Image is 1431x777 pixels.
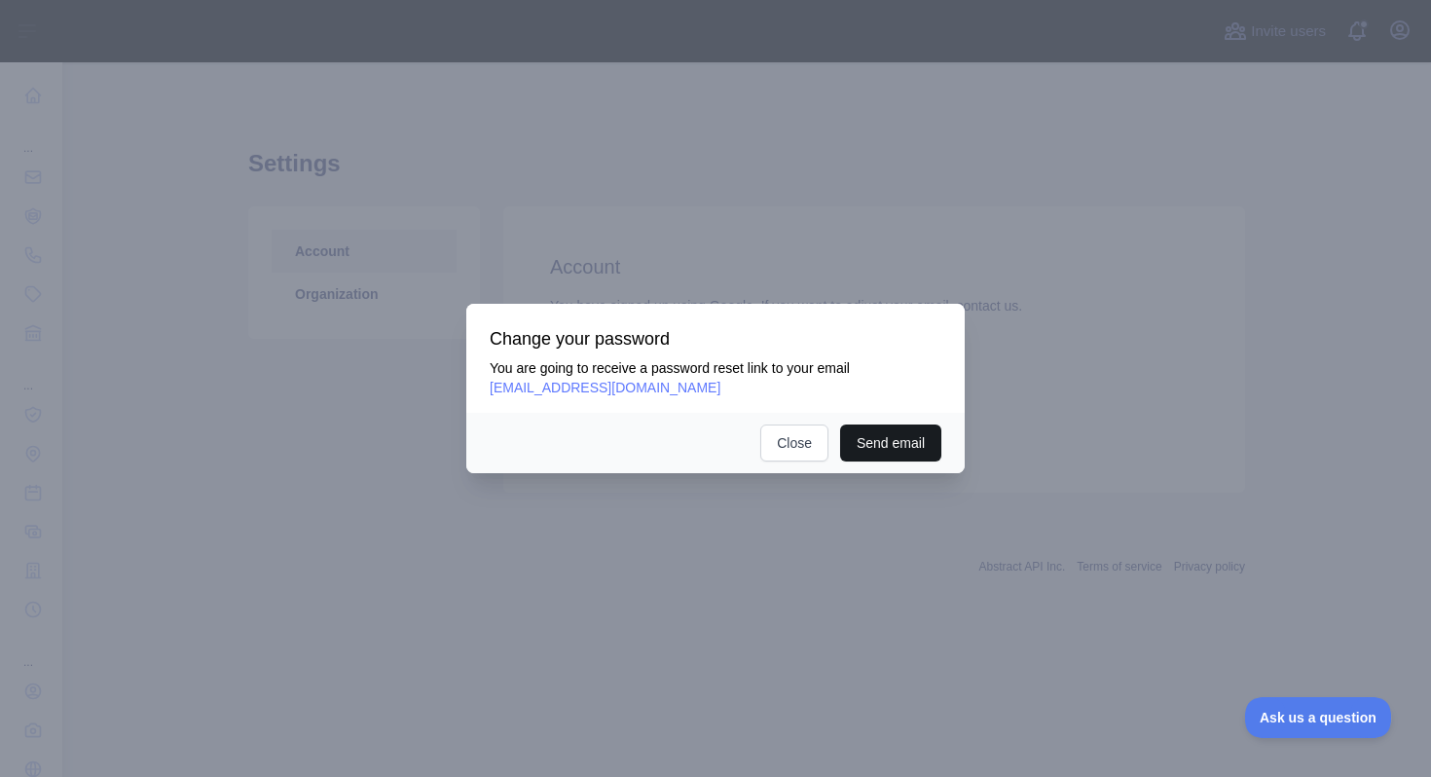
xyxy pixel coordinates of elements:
span: [EMAIL_ADDRESS][DOMAIN_NAME] [490,380,720,395]
button: Send email [840,425,941,462]
button: Close [760,425,828,462]
p: You are going to receive a password reset link to your email [490,358,941,397]
iframe: Toggle Customer Support [1245,697,1392,738]
h3: Change your password [490,327,941,351]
